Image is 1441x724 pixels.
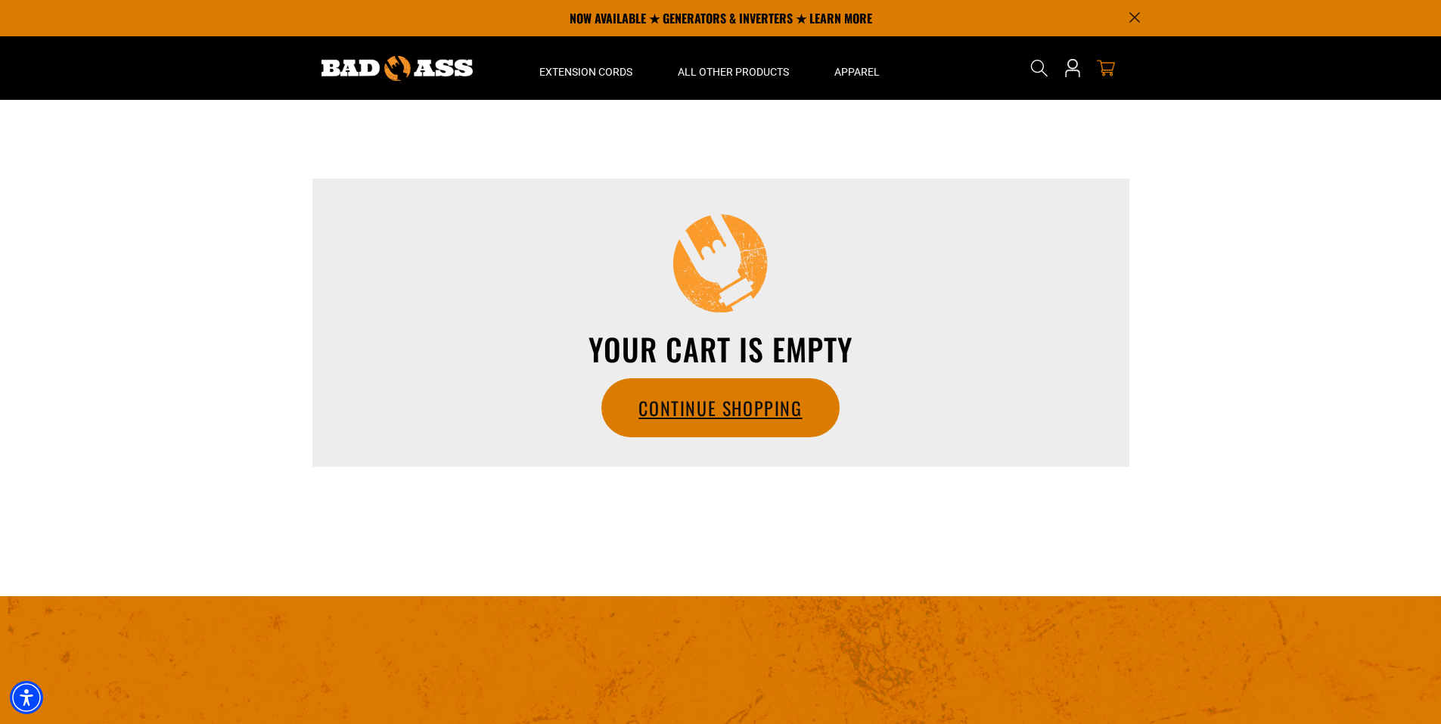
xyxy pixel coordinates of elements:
[353,334,1089,364] h3: Your cart is empty
[517,36,655,100] summary: Extension Cords
[666,209,775,318] img: Your cart is empty
[1061,36,1085,100] a: Open this option
[539,65,632,79] span: Extension Cords
[834,65,880,79] span: Apparel
[655,36,812,100] summary: All Other Products
[321,56,473,81] img: Bad Ass Extension Cords
[1027,56,1051,80] summary: Search
[678,65,789,79] span: All Other Products
[812,36,902,100] summary: Apparel
[602,379,838,437] a: Continue Shopping
[10,681,43,714] div: Accessibility Menu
